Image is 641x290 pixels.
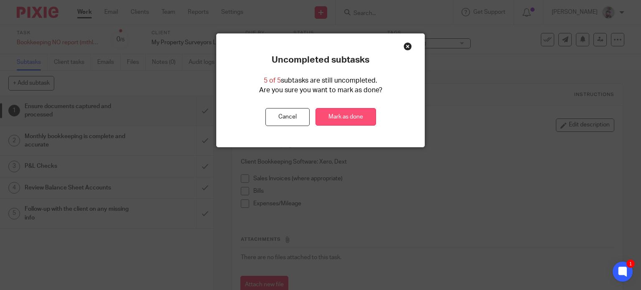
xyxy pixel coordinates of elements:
[265,108,310,126] button: Cancel
[264,77,281,84] span: 5 of 5
[315,108,376,126] a: Mark as done
[264,76,377,86] p: subtasks are still uncompleted.
[626,260,635,268] div: 1
[404,42,412,50] div: Close this dialog window
[259,86,382,95] p: Are you sure you want to mark as done?
[272,55,369,66] p: Uncompleted subtasks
